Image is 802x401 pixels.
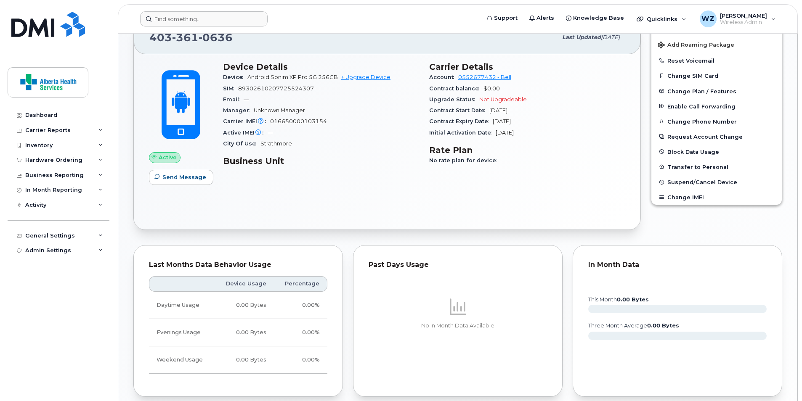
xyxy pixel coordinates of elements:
[651,99,782,114] button: Enable Call Forwarding
[651,36,782,53] button: Add Roaming Package
[429,107,489,113] span: Contract Start Date
[694,11,782,27] div: Wei Zhou
[601,34,620,40] span: [DATE]
[647,16,677,22] span: Quicklinks
[162,173,206,181] span: Send Message
[429,62,625,72] h3: Carrier Details
[560,10,630,26] a: Knowledge Base
[651,68,782,83] button: Change SIM Card
[260,140,292,147] span: Strathmore
[369,322,547,330] p: No In Month Data Available
[458,74,511,80] a: 0552677432 - Bell
[536,14,554,22] span: Alerts
[223,140,260,147] span: City Of Use
[667,179,737,185] span: Suspend/Cancel Device
[270,118,327,124] span: 016650000103154
[274,346,327,374] td: 0.00%
[483,85,500,92] span: $0.00
[667,88,736,94] span: Change Plan / Features
[149,261,327,269] div: Last Months Data Behavior Usage
[149,292,215,319] td: Daytime Usage
[223,85,238,92] span: SIM
[238,85,314,92] span: 89302610207725524307
[651,144,782,159] button: Block Data Usage
[215,276,274,291] th: Device Usage
[199,31,233,44] span: 0636
[223,107,254,113] span: Manager
[651,159,782,174] button: Transfer to Personal
[369,261,547,269] div: Past Days Usage
[274,276,327,291] th: Percentage
[651,129,782,144] button: Request Account Change
[149,319,215,346] td: Evenings Usage
[667,103,736,109] span: Enable Call Forwarding
[268,129,273,136] span: —
[149,31,233,44] span: 403
[489,107,507,113] span: [DATE]
[223,156,419,166] h3: Business Unit
[223,96,244,103] span: Email
[651,84,782,99] button: Change Plan / Features
[274,292,327,319] td: 0.00%
[247,74,338,80] span: Android Sonim XP Pro 5G 256GB
[244,96,249,103] span: —
[562,34,601,40] span: Last updated
[341,74,390,80] a: + Upgrade Device
[588,296,649,303] text: this month
[149,170,213,185] button: Send Message
[223,129,268,136] span: Active IMEI
[523,10,560,26] a: Alerts
[149,319,327,346] tr: Weekdays from 6:00pm to 8:00am
[651,114,782,129] button: Change Phone Number
[223,74,247,80] span: Device
[701,14,714,24] span: WZ
[274,319,327,346] td: 0.00%
[617,296,649,303] tspan: 0.00 Bytes
[720,12,767,19] span: [PERSON_NAME]
[651,174,782,190] button: Suspend/Cancel Device
[429,157,501,164] span: No rate plan for device
[588,322,679,329] text: three month average
[496,129,514,136] span: [DATE]
[481,10,523,26] a: Support
[149,346,327,374] tr: Friday from 6:00pm to Monday 8:00am
[172,31,199,44] span: 361
[720,19,767,26] span: Wireless Admin
[429,74,458,80] span: Account
[140,11,268,26] input: Find something...
[215,346,274,374] td: 0.00 Bytes
[429,96,479,103] span: Upgrade Status
[215,319,274,346] td: 0.00 Bytes
[573,14,624,22] span: Knowledge Base
[479,96,527,103] span: Not Upgradeable
[651,53,782,68] button: Reset Voicemail
[658,42,734,50] span: Add Roaming Package
[254,107,305,113] span: Unknown Manager
[215,292,274,319] td: 0.00 Bytes
[429,85,483,92] span: Contract balance
[494,14,518,22] span: Support
[429,118,493,124] span: Contract Expiry Date
[588,261,767,269] div: In Month Data
[429,145,625,155] h3: Rate Plan
[647,322,679,329] tspan: 0.00 Bytes
[651,190,782,205] button: Change IMEI
[223,118,270,124] span: Carrier IMEI
[223,62,419,72] h3: Device Details
[429,129,496,136] span: Initial Activation Date
[631,11,692,27] div: Quicklinks
[493,118,511,124] span: [DATE]
[149,346,215,374] td: Weekend Usage
[159,153,177,161] span: Active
